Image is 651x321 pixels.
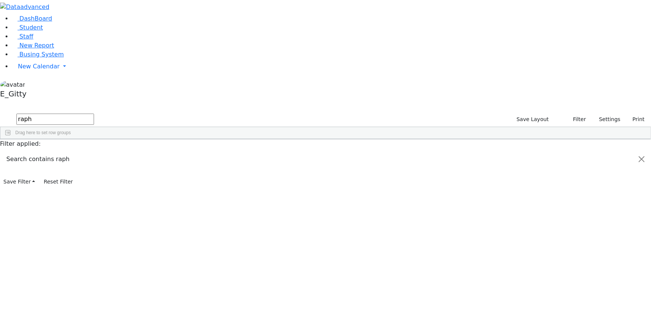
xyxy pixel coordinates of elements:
[40,176,76,188] button: Reset Filter
[16,114,94,125] input: Search
[12,33,33,40] a: Staff
[563,114,589,125] button: Filter
[19,24,43,31] span: Student
[19,15,52,22] span: DashBoard
[12,15,52,22] a: DashBoard
[624,114,648,125] button: Print
[12,59,651,74] a: New Calendar
[15,130,71,135] span: Drag here to set row groups
[589,114,624,125] button: Settings
[12,42,54,49] a: New Report
[19,33,33,40] span: Staff
[12,24,43,31] a: Student
[18,63,60,70] span: New Calendar
[12,51,64,58] a: Busing System
[19,42,54,49] span: New Report
[513,114,552,125] button: Save Layout
[19,51,64,58] span: Busing System
[633,149,651,170] button: Close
